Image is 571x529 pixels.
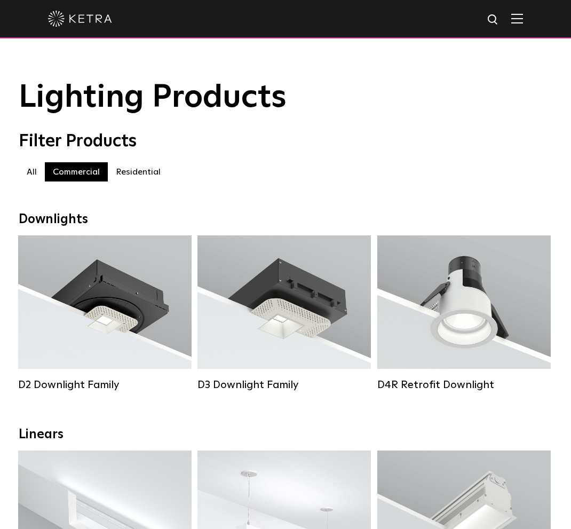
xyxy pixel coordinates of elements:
[108,162,169,181] label: Residential
[19,131,552,152] div: Filter Products
[45,162,108,181] label: Commercial
[197,235,371,391] a: D3 Downlight Family Lumen Output:700 / 900 / 1100Colors:White / Black / Silver / Bronze / Paintab...
[377,378,551,391] div: D4R Retrofit Downlight
[18,235,192,391] a: D2 Downlight Family Lumen Output:1200Colors:White / Black / Gloss Black / Silver / Bronze / Silve...
[19,212,552,227] div: Downlights
[18,378,192,391] div: D2 Downlight Family
[19,427,552,443] div: Linears
[19,162,45,181] label: All
[377,235,551,391] a: D4R Retrofit Downlight Lumen Output:800Colors:White / BlackBeam Angles:15° / 25° / 40° / 60°Watta...
[487,13,500,27] img: search icon
[197,378,371,391] div: D3 Downlight Family
[19,82,287,114] span: Lighting Products
[48,11,112,27] img: ketra-logo-2019-white
[511,13,523,23] img: Hamburger%20Nav.svg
